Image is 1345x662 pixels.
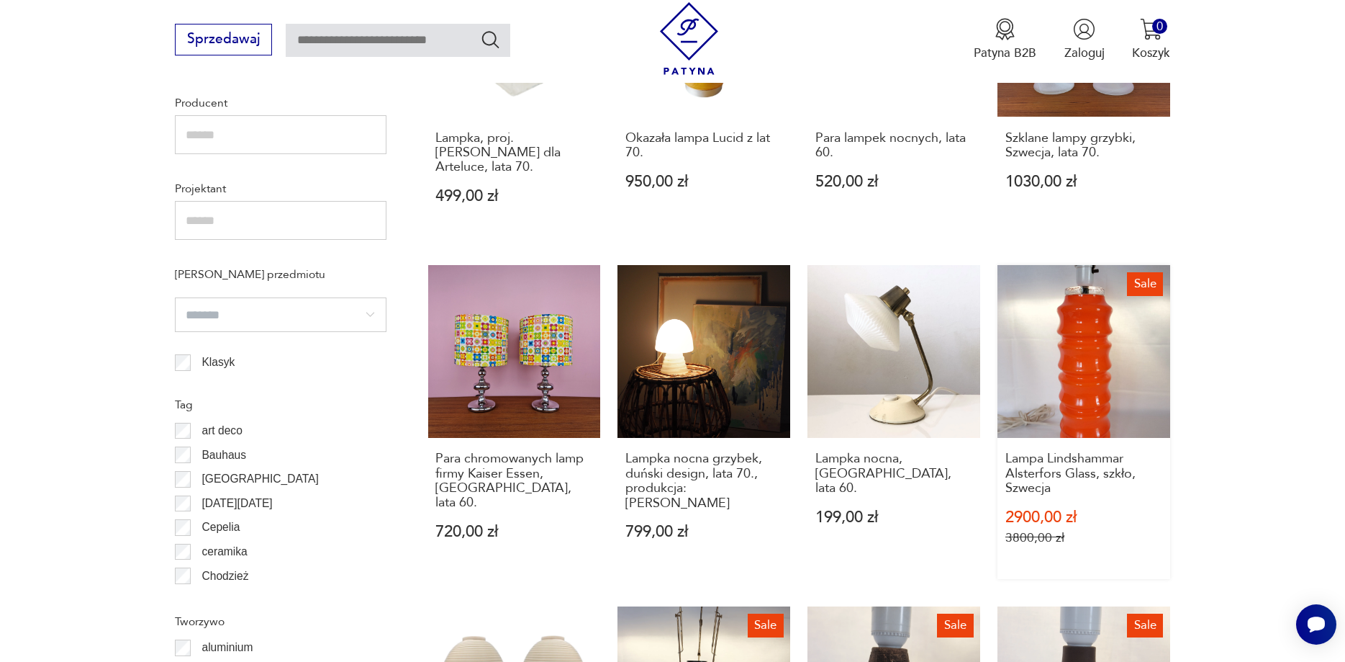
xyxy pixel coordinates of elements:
[201,421,242,440] p: art deco
[1140,18,1162,40] img: Ikona koszyka
[201,446,246,465] p: Bauhaus
[435,189,592,204] p: 499,00 zł
[1005,174,1162,189] p: 1030,00 zł
[201,494,272,513] p: [DATE][DATE]
[974,18,1036,61] button: Patyna B2B
[815,131,972,161] h3: Para lampek nocnych, lata 60.
[1005,530,1162,545] p: 3800,00 zł
[1005,452,1162,496] h3: Lampa Lindshammar Alsterfors Glass, szkło, Szwecja
[1132,45,1170,61] p: Koszyk
[201,542,247,561] p: ceramika
[997,265,1170,578] a: SaleLampa Lindshammar Alsterfors Glass, szkło, SzwecjaLampa Lindshammar Alsterfors Glass, szkło, ...
[1073,18,1095,40] img: Ikonka użytkownika
[175,265,386,284] p: [PERSON_NAME] przedmiotu
[1132,18,1170,61] button: 0Koszyk
[435,452,592,511] h3: Para chromowanych lamp firmy Kaiser Essen, [GEOGRAPHIC_DATA], lata 60.
[625,131,782,161] h3: Okazała lampa Lucid z lat 70.
[974,45,1036,61] p: Patyna B2B
[815,452,972,496] h3: Lampka nocna, [GEOGRAPHIC_DATA], lata 60.
[201,470,318,488] p: [GEOGRAPHIC_DATA]
[175,612,386,631] p: Tworzywo
[428,265,601,578] a: Para chromowanych lamp firmy Kaiser Essen, Niemcy, lata 60.Para chromowanych lamp firmy Kaiser Es...
[480,29,501,50] button: Szukaj
[201,591,245,609] p: Ćmielów
[201,567,248,586] p: Chodzież
[1064,45,1105,61] p: Zaloguj
[1296,604,1336,645] iframe: Smartsupp widget button
[201,638,253,657] p: aluminium
[653,2,725,75] img: Patyna - sklep z meblami i dekoracjami vintage
[1064,18,1105,61] button: Zaloguj
[807,265,980,578] a: Lampka nocna, Niemcy, lata 60.Lampka nocna, [GEOGRAPHIC_DATA], lata 60.199,00 zł
[1005,131,1162,161] h3: Szklane lampy grzybki, Szwecja, lata 70.
[435,131,592,175] h3: Lampka, proj. [PERSON_NAME] dla Arteluce, lata 70.
[175,35,272,46] a: Sprzedawaj
[994,18,1016,40] img: Ikona medalu
[815,510,972,525] p: 199,00 zł
[1005,510,1162,525] p: 2900,00 zł
[974,18,1036,61] a: Ikona medaluPatyna B2B
[201,518,240,537] p: Cepelia
[625,174,782,189] p: 950,00 zł
[435,524,592,540] p: 720,00 zł
[175,94,386,112] p: Producent
[625,524,782,540] p: 799,00 zł
[617,265,790,578] a: Lampka nocna grzybek, duński design, lata 70., produkcja: DaniaLampka nocna grzybek, duński desig...
[175,24,272,55] button: Sprzedawaj
[201,353,235,372] p: Klasyk
[815,174,972,189] p: 520,00 zł
[625,452,782,511] h3: Lampka nocna grzybek, duński design, lata 70., produkcja: [PERSON_NAME]
[175,395,386,414] p: Tag
[1152,19,1167,34] div: 0
[175,179,386,198] p: Projektant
